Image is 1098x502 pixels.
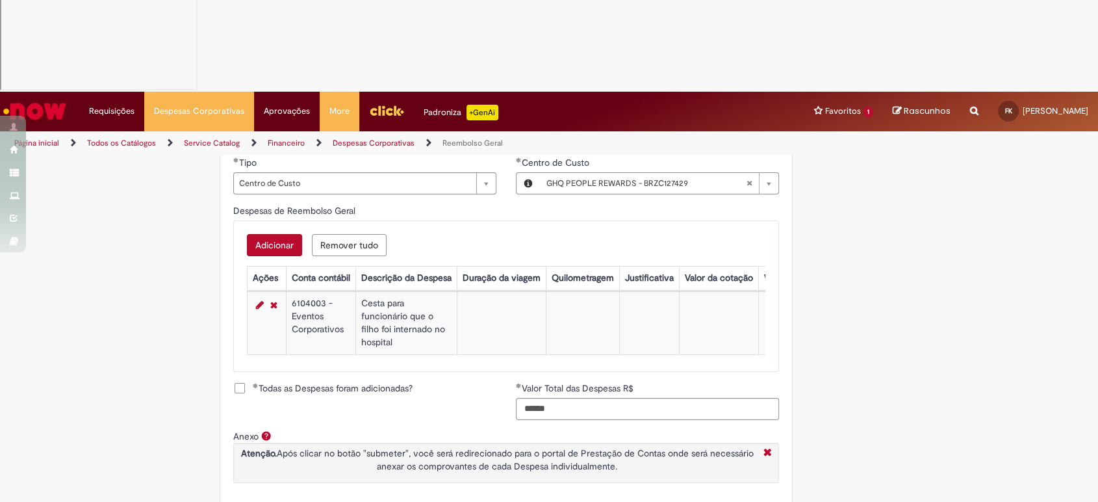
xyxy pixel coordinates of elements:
span: Centro de Custo [239,173,470,194]
a: Reembolso Geral [442,138,503,148]
strong: Atenção. [241,447,277,459]
th: Descrição da Despesa [355,266,457,290]
span: Favoritos [825,105,861,118]
label: Anexo [233,430,259,442]
span: Ajuda para Anexo [259,430,274,441]
a: Remover linha 1 [267,297,281,313]
ul: Menu Cabeçalho [254,92,320,131]
th: Duração da viagem [457,266,546,290]
span: Obrigatório Preenchido [253,383,259,388]
i: Search from all sources [970,92,978,115]
th: Valor da cotação [679,266,758,290]
a: Despesas Corporativas [333,138,415,148]
img: ServiceNow [1,98,68,124]
a: Financeiro [268,138,305,148]
a: Todos os Catálogos [87,138,156,148]
button: Remove all rows for Despesas de Reembolso Geral [312,234,387,256]
span: More [329,105,350,118]
ul: Menu Cabeçalho [359,92,414,131]
ul: Trilhas de página [10,131,722,155]
span: Tipo [239,157,259,168]
span: Obrigatório Preenchido [516,383,522,388]
a: Aprovações : 0 [254,92,320,131]
th: Quilometragem [546,266,619,290]
ul: Menu Cabeçalho [320,92,359,131]
span: Despesas Corporativas [154,105,244,118]
img: click_logo_yellow_360x200.png [369,101,404,120]
a: GHQ PEOPLE REWARDS - BRZC127429Limpar campo Centro de Custo [540,173,778,194]
a: Editar Linha 1 [253,297,267,313]
abbr: Limpar campo Centro de Custo [739,173,759,194]
span: Requisições [89,105,134,118]
a: Favoritos : 1 [804,92,883,131]
a: Despesas Corporativas : [144,92,254,131]
th: Ações [247,266,286,290]
th: Conta contábil [286,266,355,290]
span: [PERSON_NAME] [1023,105,1088,116]
span: Centro de Custo [522,157,592,168]
a: Rascunhos [893,105,951,118]
span: GHQ PEOPLE REWARDS - BRZC127429 [546,173,746,194]
span: FK [1005,107,1012,115]
p: +GenAi [466,105,498,120]
input: Valor Total das Despesas R$ [516,398,779,420]
span: Valor Total das Despesas R$ [522,382,636,394]
p: Após clicar no botão "submeter", você será redirecionado para o portal de Prestação de Contas ond... [237,447,757,473]
a: More : 4 [320,92,359,131]
span: Todas as Despesas foram adicionadas? [253,382,413,395]
a: Requisições : 0 [79,92,144,131]
span: 1 [863,107,873,118]
span: Obrigatório Preenchido [233,157,239,163]
ul: Menu Cabeçalho [79,92,144,131]
span: Rascunhos [904,105,951,117]
a: Página inicial [14,138,59,148]
button: Add a row for Despesas de Reembolso Geral [247,234,302,256]
div: Padroniza [424,105,498,120]
span: Obrigatório Preenchido [516,157,522,163]
th: Valor por Litro [758,266,827,290]
a: FK [PERSON_NAME] [988,92,1098,131]
ul: Menu Cabeçalho [414,92,508,131]
th: Justificativa [619,266,679,290]
button: Centro de Custo, Visualizar este registro GHQ PEOPLE REWARDS - BRZC127429 [517,173,540,194]
i: Fechar More information Por anexo [760,447,775,460]
td: Cesta para funcionário que o filho foi internado no hospital [355,291,457,354]
ul: Menu Cabeçalho [144,92,254,131]
ul: Menu Cabeçalho [804,92,883,131]
td: 6104003 - Eventos Corporativos [286,291,355,354]
span: Aprovações [264,105,310,118]
a: Service Catalog [184,138,240,148]
span: Despesas de Reembolso Geral [233,205,358,217]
